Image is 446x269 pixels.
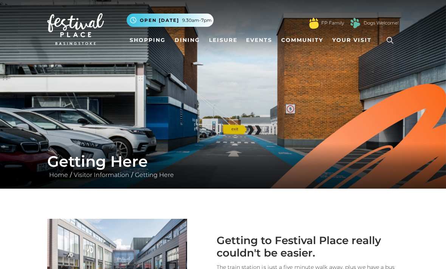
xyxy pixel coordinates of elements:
a: Dogs Welcome! [364,20,399,26]
a: Home [47,171,70,178]
span: Your Visit [332,36,372,44]
span: 9.30am-7pm [182,17,212,24]
div: / / [42,152,404,180]
a: Community [278,33,326,47]
span: Open [DATE] [140,17,179,24]
a: Leisure [206,33,240,47]
a: Visitor Information [72,171,131,178]
a: Shopping [127,33,169,47]
a: Events [243,33,275,47]
h2: Getting to Festival Place really couldn't be easier. [198,234,387,260]
button: Open [DATE] 9.30am-7pm [127,14,214,27]
a: Getting Here [133,171,176,178]
img: Festival Place Logo [47,13,104,45]
a: Your Visit [329,33,378,47]
a: FP Family [321,20,344,26]
h1: Getting Here [47,152,399,171]
a: Dining [172,33,203,47]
